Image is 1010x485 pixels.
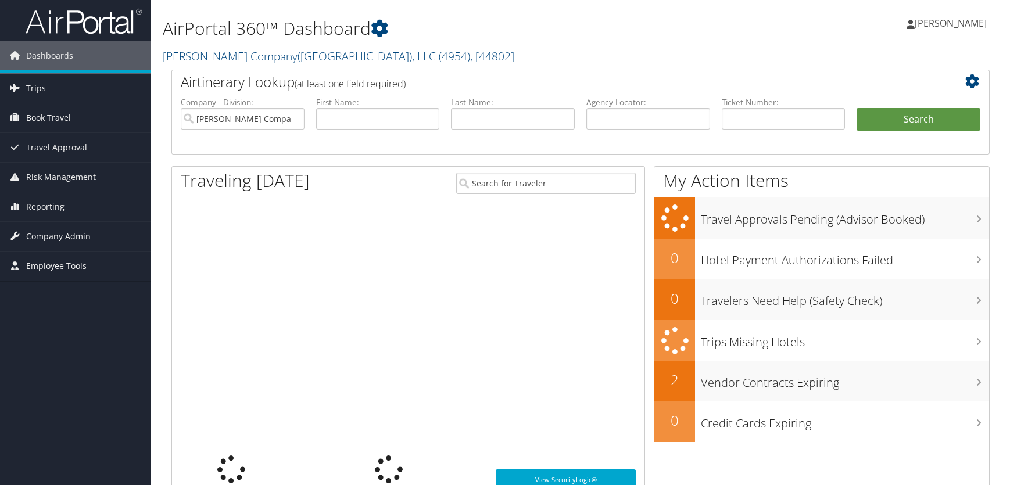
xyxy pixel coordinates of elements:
[181,72,912,92] h2: Airtinerary Lookup
[26,252,87,281] span: Employee Tools
[26,163,96,192] span: Risk Management
[181,168,310,193] h1: Traveling [DATE]
[701,369,989,391] h3: Vendor Contracts Expiring
[26,41,73,70] span: Dashboards
[722,96,846,108] label: Ticket Number:
[654,411,695,430] h2: 0
[295,77,406,90] span: (at least one field required)
[701,206,989,228] h3: Travel Approvals Pending (Advisor Booked)
[701,328,989,350] h3: Trips Missing Hotels
[701,287,989,309] h3: Travelers Need Help (Safety Check)
[163,16,720,41] h1: AirPortal 360™ Dashboard
[26,222,91,251] span: Company Admin
[181,96,305,108] label: Company - Division:
[456,173,636,194] input: Search for Traveler
[915,17,987,30] span: [PERSON_NAME]
[654,168,989,193] h1: My Action Items
[26,103,71,132] span: Book Travel
[586,96,710,108] label: Agency Locator:
[654,320,989,361] a: Trips Missing Hotels
[654,279,989,320] a: 0Travelers Need Help (Safety Check)
[163,48,514,64] a: [PERSON_NAME] Company([GEOGRAPHIC_DATA]), LLC
[26,74,46,103] span: Trips
[654,248,695,268] h2: 0
[907,6,998,41] a: [PERSON_NAME]
[654,370,695,390] h2: 2
[451,96,575,108] label: Last Name:
[26,133,87,162] span: Travel Approval
[701,409,989,432] h3: Credit Cards Expiring
[654,289,695,308] h2: 0
[654,361,989,401] a: 2Vendor Contracts Expiring
[439,48,470,64] span: ( 4954 )
[470,48,514,64] span: , [ 44802 ]
[654,401,989,442] a: 0Credit Cards Expiring
[654,197,989,239] a: Travel Approvals Pending (Advisor Booked)
[857,108,980,131] button: Search
[316,96,440,108] label: First Name:
[26,192,65,221] span: Reporting
[654,239,989,279] a: 0Hotel Payment Authorizations Failed
[26,8,142,35] img: airportal-logo.png
[701,246,989,268] h3: Hotel Payment Authorizations Failed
